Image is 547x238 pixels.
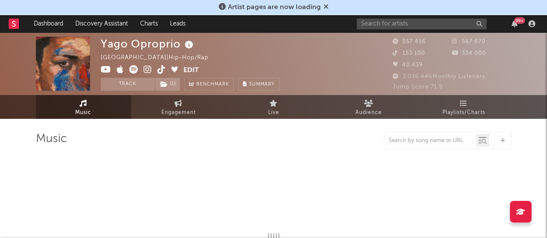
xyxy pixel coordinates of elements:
span: 3.036.446 Monthly Listeners [393,74,485,79]
input: Search by song name or URL [384,137,476,144]
div: 99 + [514,17,525,24]
div: [GEOGRAPHIC_DATA] | Hip-Hop/Rap [101,53,218,63]
a: Music [36,95,131,119]
span: Live [268,108,279,118]
button: (1) [155,78,180,91]
span: 567.870 [452,39,486,44]
span: 557.456 [393,39,426,44]
span: Jump Score: 71.9 [393,84,443,90]
a: Benchmark [184,78,234,91]
a: Discovery Assistant [69,15,134,32]
span: Summary [249,82,275,87]
a: Dashboard [28,15,69,32]
div: Yago Oproprio [101,37,195,51]
a: Engagement [131,95,226,119]
a: Leads [164,15,192,32]
span: 153.100 [393,51,425,56]
span: 40.439 [393,62,423,68]
span: Engagement [161,108,196,118]
a: Audience [321,95,416,119]
span: Dismiss [323,4,329,11]
span: 334.000 [452,51,486,56]
a: Charts [134,15,164,32]
input: Search for artists [357,19,486,29]
span: Benchmark [196,79,229,90]
span: Music [75,108,91,118]
button: Summary [238,78,279,91]
a: Live [226,95,321,119]
a: Playlists/Charts [416,95,512,119]
button: Track [101,78,155,91]
span: ( 1 ) [155,78,180,91]
button: Edit [183,65,199,76]
span: Artist pages are now loading [228,4,321,11]
span: Playlists/Charts [442,108,485,118]
span: Audience [355,108,382,118]
button: 99+ [512,20,518,27]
